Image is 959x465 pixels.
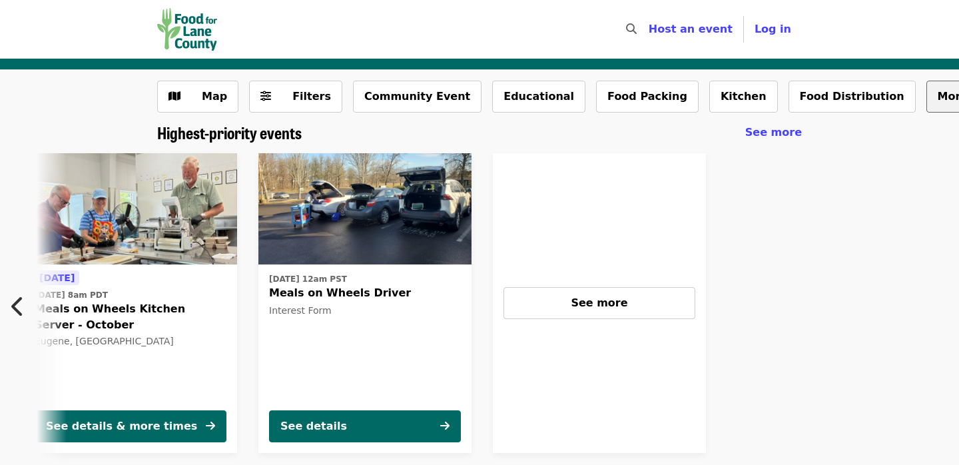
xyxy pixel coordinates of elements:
button: Food Packing [596,81,699,113]
input: Search [645,13,655,45]
a: Highest-priority events [157,123,302,143]
div: Eugene, [GEOGRAPHIC_DATA] [35,336,226,347]
button: See details [269,410,461,442]
time: [DATE] 8am PDT [35,289,108,301]
a: Host an event [649,23,733,35]
button: Educational [492,81,585,113]
div: Highest-priority events [147,123,812,143]
span: Filters [292,90,331,103]
button: Show map view [157,81,238,113]
button: Log in [744,16,802,43]
span: Meals on Wheels Kitchen Server - October [35,301,226,333]
span: Map [202,90,227,103]
button: Filters (0 selected) [249,81,342,113]
a: See more [745,125,802,141]
span: Log in [755,23,791,35]
i: map icon [168,90,180,103]
i: chevron-left icon [11,294,25,319]
time: [DATE] 12am PST [269,273,347,285]
i: arrow-right icon [206,420,215,432]
i: sliders-h icon [260,90,271,103]
span: Interest Form [269,305,332,316]
span: See more [745,126,802,139]
button: Food Distribution [789,81,916,113]
button: See more [503,287,695,319]
div: See details [280,418,347,434]
i: arrow-right icon [440,420,450,432]
img: Food for Lane County - Home [157,8,217,51]
a: See details for "Meals on Wheels Kitchen Server - October" [24,153,237,453]
span: Highest-priority events [157,121,302,144]
span: See more [571,296,627,309]
i: search icon [626,23,637,35]
button: See details & more times [35,410,226,442]
img: Meals on Wheels Kitchen Server - October organized by Food for Lane County [24,153,237,265]
a: See details for "Meals on Wheels Driver" [258,153,472,453]
img: Meals on Wheels Driver organized by Food for Lane County [258,153,472,265]
div: See details & more times [46,418,197,434]
span: Meals on Wheels Driver [269,285,461,301]
a: See more [493,153,706,453]
button: Community Event [353,81,481,113]
button: Kitchen [709,81,778,113]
